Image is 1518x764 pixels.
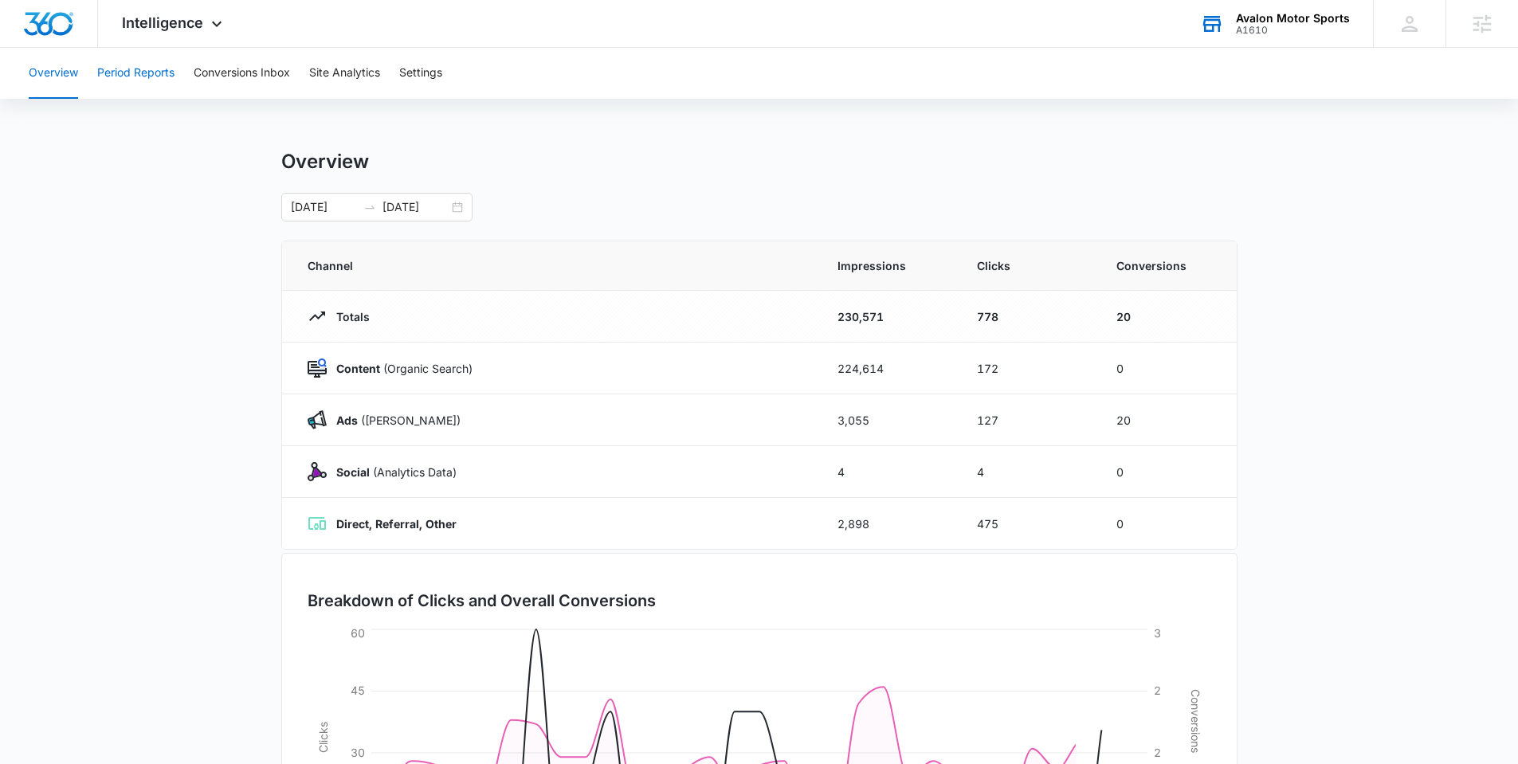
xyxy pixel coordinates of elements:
td: 127 [958,394,1097,446]
span: swap-right [363,201,376,214]
tspan: 3 [1154,626,1161,640]
button: Site Analytics [309,48,380,99]
button: Conversions Inbox [194,48,290,99]
input: Start date [291,198,357,216]
input: End date [382,198,449,216]
td: 4 [818,446,958,498]
td: 475 [958,498,1097,550]
tspan: Clicks [316,722,329,753]
td: 3,055 [818,394,958,446]
tspan: 30 [351,746,365,759]
strong: Ads [336,413,358,427]
button: Settings [399,48,442,99]
span: Impressions [837,257,939,274]
td: 20 [1097,291,1237,343]
p: (Organic Search) [327,360,473,377]
tspan: 60 [351,626,365,640]
span: Clicks [977,257,1078,274]
tspan: Conversions [1189,689,1202,753]
span: Conversions [1116,257,1211,274]
strong: Content [336,362,380,375]
tspan: 2 [1154,746,1161,759]
span: Channel [308,257,799,274]
td: 172 [958,343,1097,394]
td: 2,898 [818,498,958,550]
td: 778 [958,291,1097,343]
h3: Breakdown of Clicks and Overall Conversions [308,589,656,613]
img: Social [308,462,327,481]
div: account id [1236,25,1350,36]
img: Content [308,358,327,378]
p: ([PERSON_NAME]) [327,412,461,429]
p: (Analytics Data) [327,464,457,480]
h1: Overview [281,150,369,174]
tspan: 2 [1154,684,1161,697]
img: Ads [308,410,327,429]
td: 0 [1097,498,1237,550]
button: Overview [29,48,78,99]
strong: Social [336,465,370,479]
div: account name [1236,12,1350,25]
tspan: 45 [351,684,365,697]
td: 0 [1097,343,1237,394]
button: Period Reports [97,48,175,99]
td: 224,614 [818,343,958,394]
td: 230,571 [818,291,958,343]
strong: Direct, Referral, Other [336,517,457,531]
span: Intelligence [122,14,203,31]
td: 0 [1097,446,1237,498]
p: Totals [327,308,370,325]
td: 4 [958,446,1097,498]
span: to [363,201,376,214]
td: 20 [1097,394,1237,446]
